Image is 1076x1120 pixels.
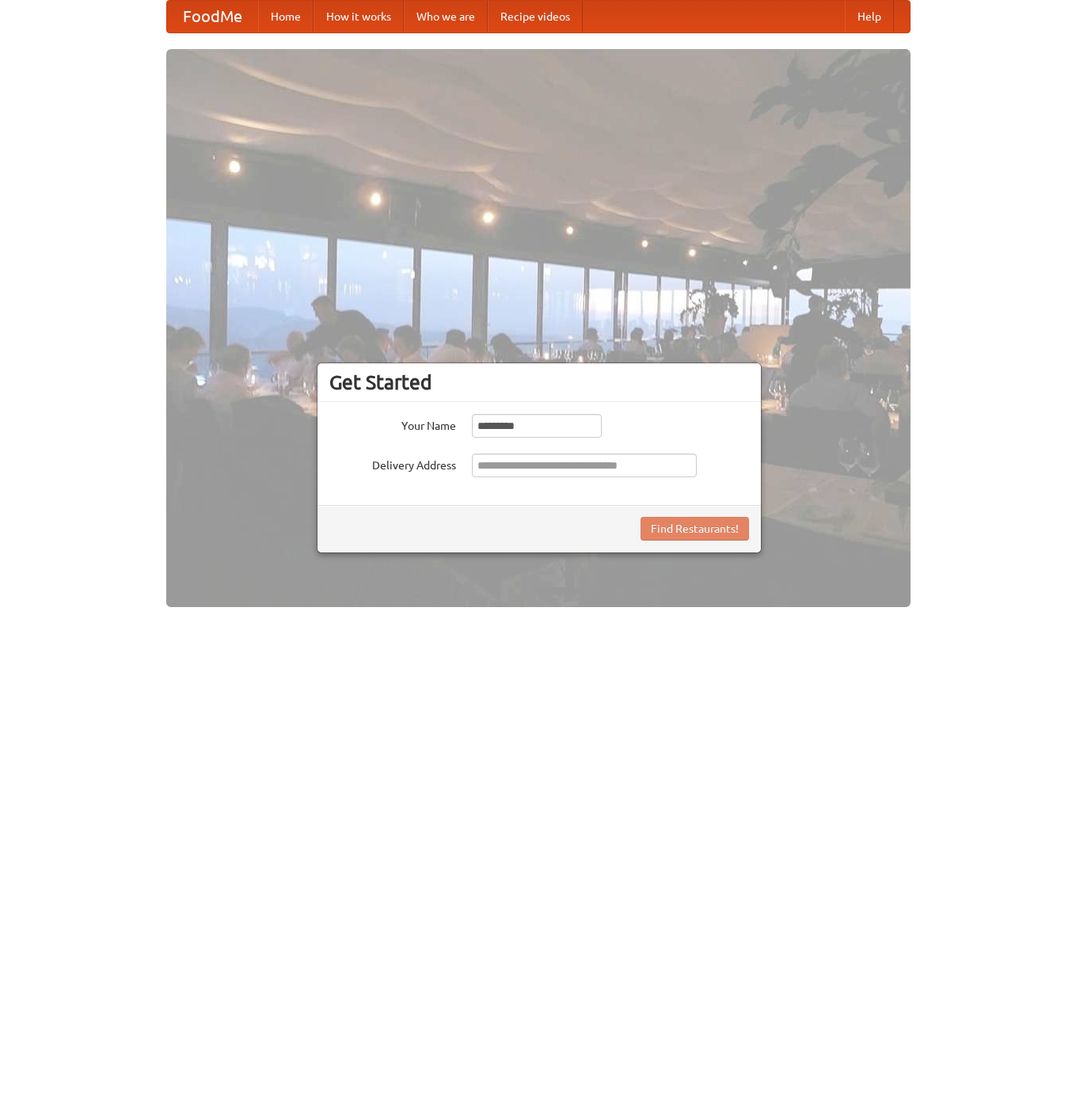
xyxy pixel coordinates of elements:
[258,1,314,32] a: Home
[167,1,258,32] a: FoodMe
[404,1,488,32] a: Who we are
[329,454,456,473] label: Delivery Address
[329,370,749,394] h3: Get Started
[641,517,749,541] button: Find Restaurants!
[488,1,583,32] a: Recipe videos
[845,1,894,32] a: Help
[329,414,456,434] label: Your Name
[314,1,404,32] a: How it works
